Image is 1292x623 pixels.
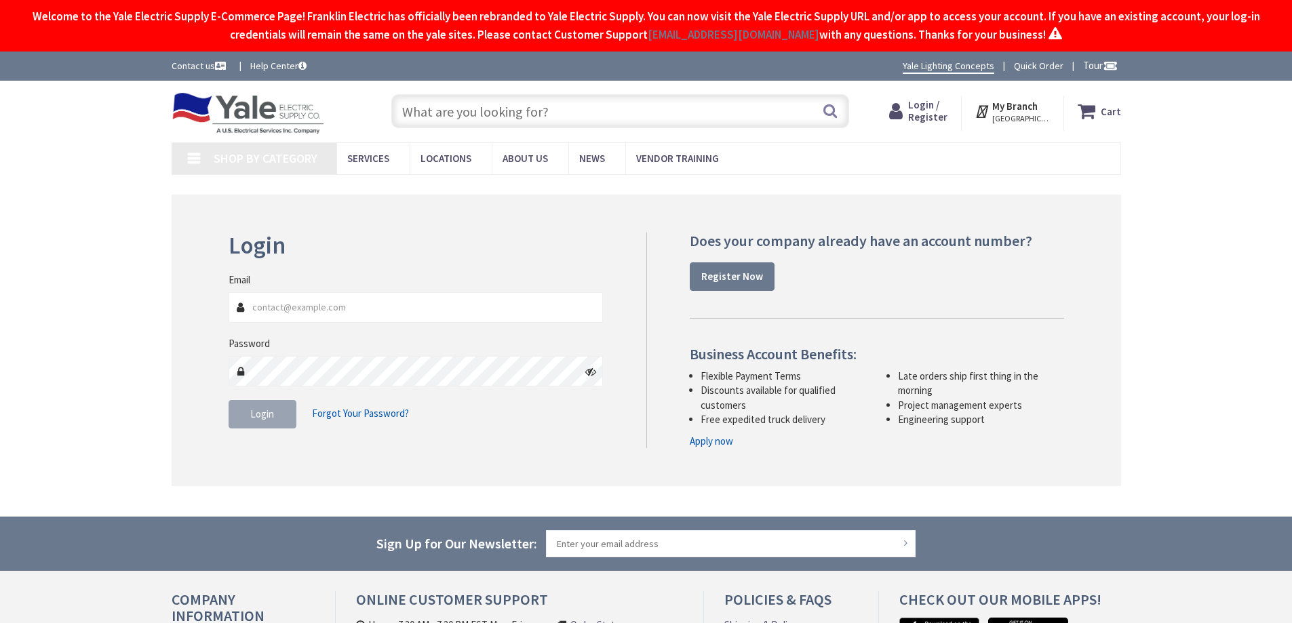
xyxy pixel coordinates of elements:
span: [GEOGRAPHIC_DATA], [GEOGRAPHIC_DATA] [992,113,1050,124]
span: Welcome to the Yale Electric Supply E-Commerce Page! Franklin Electric has officially been rebran... [33,9,1260,42]
a: Cart [1078,99,1121,123]
li: Flexible Payment Terms [701,369,867,383]
i: Click here to show/hide password [585,366,596,377]
label: Email [229,273,250,287]
input: What are you looking for? [391,94,849,128]
strong: Cart [1101,99,1121,123]
a: Contact us [172,59,229,73]
span: Locations [420,152,471,165]
h2: Login [229,233,604,259]
li: Late orders ship first thing in the morning [898,369,1064,398]
input: Enter your email address [546,530,916,557]
a: Apply now [690,434,733,448]
h4: Check out Our Mobile Apps! [899,591,1131,618]
a: Forgot Your Password? [312,401,409,426]
span: Login / Register [908,98,947,123]
button: Login [229,400,296,428]
h4: Does your company already have an account number? [690,233,1064,249]
span: Login [250,407,274,420]
span: Forgot Your Password? [312,407,409,420]
span: Shop By Category [214,150,317,166]
h4: Policies & FAQs [724,591,857,618]
a: Quick Order [1014,59,1063,73]
label: Password [229,336,270,350]
span: News [579,152,605,165]
h4: Online Customer Support [356,591,683,618]
a: Yale Lighting Concepts [903,59,994,74]
span: Services [347,152,389,165]
a: Help Center [250,59,307,73]
a: [EMAIL_ADDRESS][DOMAIN_NAME] [648,26,819,44]
div: My Branch [GEOGRAPHIC_DATA], [GEOGRAPHIC_DATA] [975,99,1050,123]
img: Yale Electric Supply Co. [172,92,325,134]
h4: Business Account Benefits: [690,346,1064,362]
span: Tour [1083,59,1118,72]
span: About Us [503,152,548,165]
a: Login / Register [889,99,947,123]
li: Free expedited truck delivery [701,412,867,426]
span: Vendor Training [636,152,719,165]
li: Project management experts [898,398,1064,412]
strong: My Branch [992,100,1038,113]
span: Sign Up for Our Newsletter: [376,535,537,552]
li: Discounts available for qualified customers [701,383,867,412]
input: Email [229,292,604,323]
a: Register Now [690,262,775,291]
strong: Register Now [701,270,763,283]
li: Engineering support [898,412,1064,426]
